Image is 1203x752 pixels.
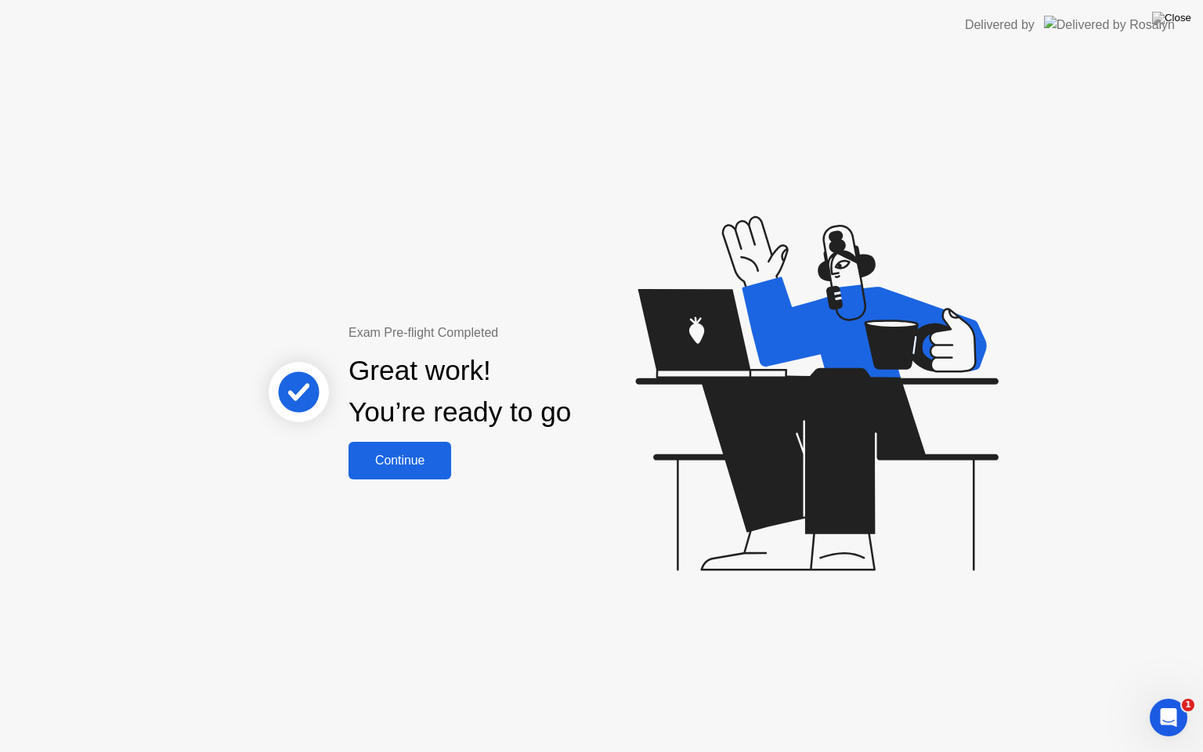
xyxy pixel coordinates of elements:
[1150,699,1187,736] iframe: Intercom live chat
[349,324,672,342] div: Exam Pre-flight Completed
[1182,699,1194,711] span: 1
[349,442,451,479] button: Continue
[1152,12,1191,24] img: Close
[965,16,1035,34] div: Delivered by
[353,454,446,468] div: Continue
[349,350,571,433] div: Great work! You’re ready to go
[1044,16,1175,34] img: Delivered by Rosalyn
